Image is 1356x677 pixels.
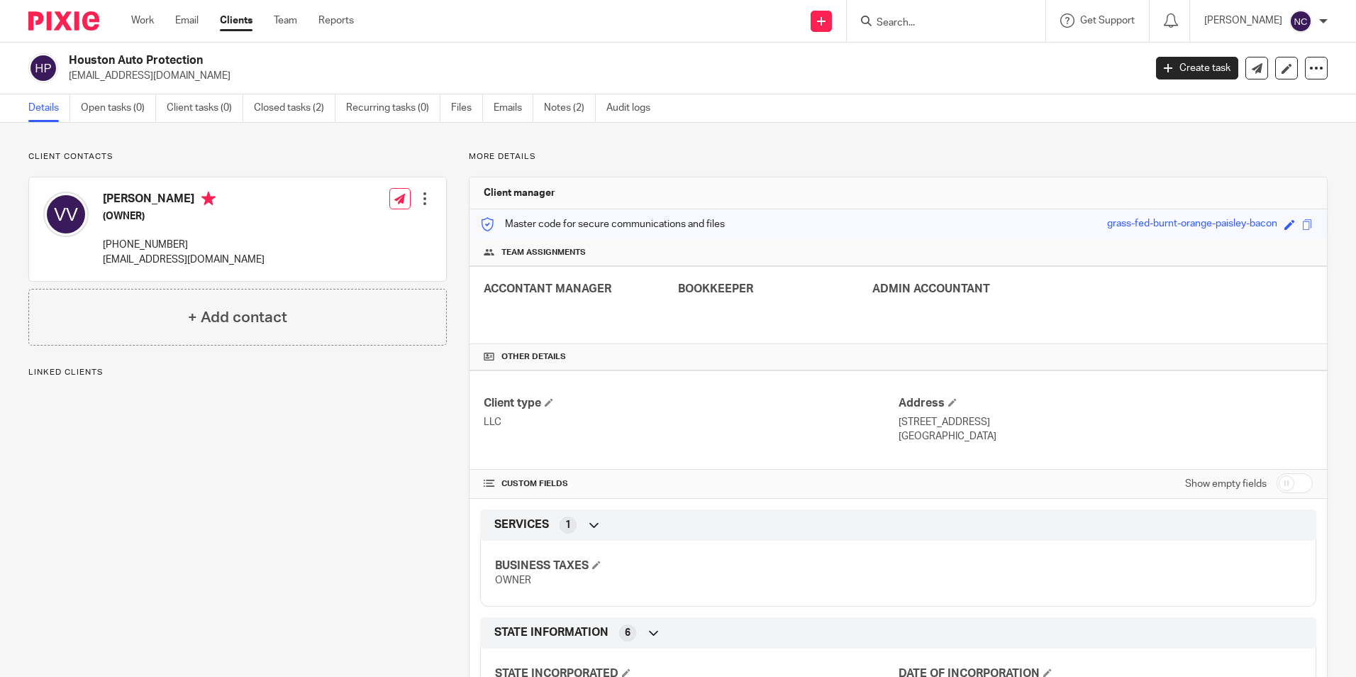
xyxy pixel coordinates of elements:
[495,558,898,573] h4: BUSINESS TAXES
[43,192,89,237] img: svg%3E
[899,429,1313,444] p: [GEOGRAPHIC_DATA]
[28,53,58,83] img: svg%3E
[899,396,1313,411] h4: Address
[501,247,586,258] span: Team assignments
[501,351,566,363] span: Other details
[622,668,630,677] span: Edit STATE INCORPORATED
[28,151,447,163] p: Client contacts
[318,13,354,28] a: Reports
[899,415,1313,429] p: [STREET_ADDRESS]
[254,94,335,122] a: Closed tasks (2)
[625,626,630,640] span: 6
[188,307,287,329] h4: + Add contact
[606,94,661,122] a: Audit logs
[1245,57,1268,79] a: Send new email
[28,11,99,31] img: Pixie
[1185,477,1267,491] label: Show empty fields
[494,625,608,640] span: STATE INFORMATION
[167,94,243,122] a: Client tasks (0)
[592,561,601,569] span: Edit BUSINESS TAXES
[1080,16,1135,26] span: Get Support
[131,13,154,28] a: Work
[28,94,70,122] a: Details
[1284,219,1295,230] span: Edit code
[274,13,297,28] a: Team
[494,517,549,532] span: SERVICES
[494,94,533,122] a: Emails
[175,13,199,28] a: Email
[28,367,447,378] p: Linked clients
[544,94,596,122] a: Notes (2)
[451,94,483,122] a: Files
[678,283,753,295] span: BOOKKEEPER
[1107,216,1277,233] div: grass-fed-burnt-orange-paisley-bacon
[69,69,1135,83] p: [EMAIL_ADDRESS][DOMAIN_NAME]
[1156,57,1238,79] a: Create task
[103,238,265,252] p: [PHONE_NUMBER]
[201,192,216,206] i: Primary
[1275,57,1298,79] a: Edit client
[220,13,252,28] a: Clients
[1043,668,1052,677] span: Edit DATE OF INCORPORATION
[495,576,531,585] span: OWNER
[103,253,265,267] p: [EMAIL_ADDRESS][DOMAIN_NAME]
[1289,10,1312,33] img: svg%3E
[1302,219,1313,230] span: Copy to clipboard
[545,398,553,407] span: Change Client type
[484,186,555,200] h3: Client manager
[469,151,1328,163] p: More details
[1204,13,1282,28] p: [PERSON_NAME]
[103,192,265,209] h4: [PERSON_NAME]
[484,283,611,295] span: ACCONTANT MANAGER
[948,398,957,407] span: Edit Address
[69,53,921,68] h2: Houston Auto Protection
[346,94,440,122] a: Recurring tasks (0)
[565,518,571,532] span: 1
[480,217,725,231] p: Master code for secure communications and files
[484,415,898,429] p: LLC
[872,283,990,295] span: ADMIN ACCOUNTANT
[484,396,898,411] h4: Client type
[103,209,265,224] h5: (OWNER)
[484,478,898,490] h4: CUSTOM FIELDS
[875,17,1003,30] input: Search
[81,94,156,122] a: Open tasks (0)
